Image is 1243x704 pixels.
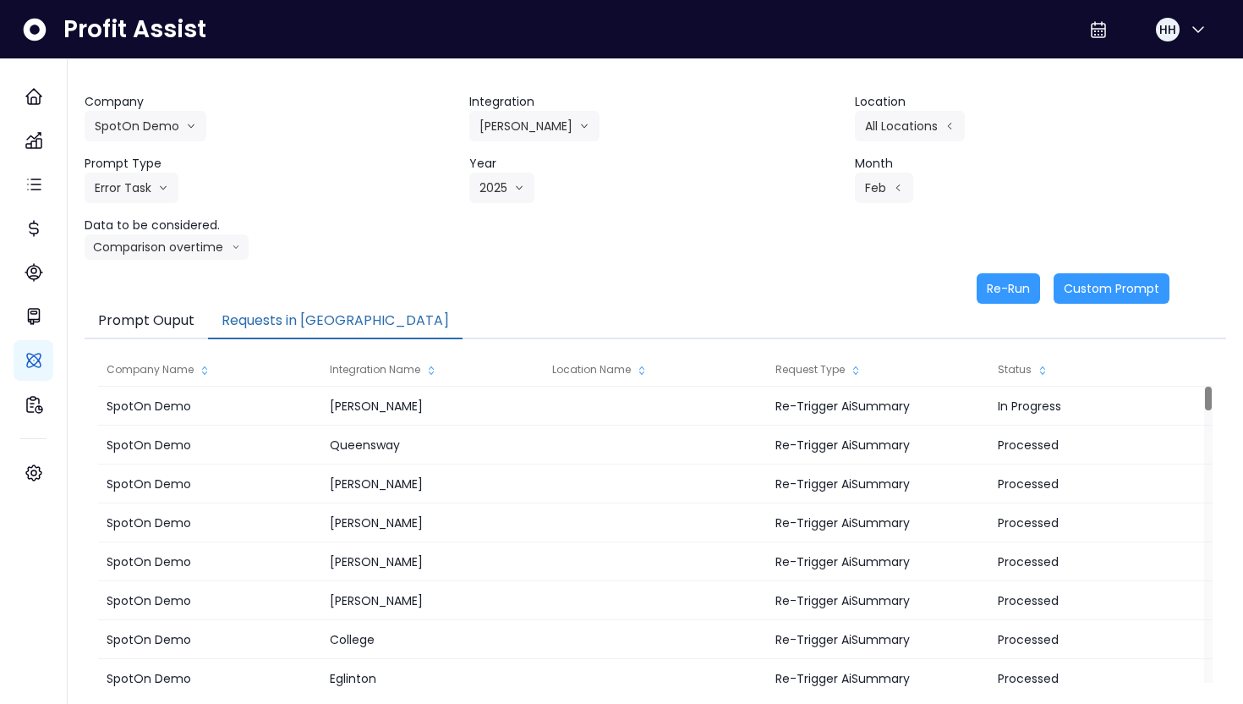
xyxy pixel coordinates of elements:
div: Re-Trigger AiSummary [767,542,989,581]
svg: arrow left line [945,118,955,135]
div: Re-Trigger AiSummary [767,581,989,620]
div: SpotOn Demo [98,503,320,542]
svg: arrow down line [514,179,524,196]
div: [PERSON_NAME] [321,503,544,542]
div: Processed [989,503,1212,542]
svg: arrow down line [579,118,589,135]
div: Processed [989,426,1212,465]
svg: arrow down line [158,179,168,196]
button: Requests in [GEOGRAPHIC_DATA] [208,304,463,339]
div: SpotOn Demo [98,387,320,426]
svg: sort [849,364,862,377]
svg: sort [1036,364,1049,377]
div: Integration Name [321,353,544,387]
button: Error Taskarrow down line [85,173,178,203]
div: Re-Trigger AiSummary [767,426,989,465]
div: [PERSON_NAME] [321,465,544,503]
div: [PERSON_NAME] [321,542,544,581]
button: Febarrow left line [855,173,913,203]
div: Eglinton [321,659,544,698]
div: Processed [989,659,1212,698]
header: Month [855,155,1226,173]
div: SpotOn Demo [98,465,320,503]
header: Year [469,155,841,173]
svg: sort [635,364,649,377]
header: Location [855,93,1226,111]
header: Prompt Type [85,155,456,173]
div: Company Name [98,353,320,387]
button: [PERSON_NAME]arrow down line [469,111,600,141]
div: Queensway [321,426,544,465]
button: 2025arrow down line [469,173,534,203]
div: Re-Trigger AiSummary [767,503,989,542]
button: SpotOn Demoarrow down line [85,111,206,141]
div: Processed [989,542,1212,581]
div: SpotOn Demo [98,542,320,581]
div: In Progress [989,387,1212,426]
button: Prompt Ouput [85,304,208,339]
div: Re-Trigger AiSummary [767,465,989,503]
span: Profit Assist [63,14,206,45]
div: Status [989,353,1212,387]
div: Re-Trigger AiSummary [767,659,989,698]
div: Processed [989,465,1212,503]
div: Processed [989,581,1212,620]
header: Integration [469,93,841,111]
div: SpotOn Demo [98,581,320,620]
span: HH [1159,21,1176,38]
div: Processed [989,620,1212,659]
svg: sort [424,364,438,377]
div: [PERSON_NAME] [321,581,544,620]
svg: arrow left line [893,179,903,196]
div: SpotOn Demo [98,620,320,659]
div: College [321,620,544,659]
svg: arrow down line [232,239,240,256]
div: Re-Trigger AiSummary [767,620,989,659]
div: SpotOn Demo [98,426,320,465]
div: SpotOn Demo [98,659,320,698]
svg: sort [198,364,211,377]
button: Comparison overtimearrow down line [85,234,249,260]
div: Location Name [544,353,766,387]
svg: arrow down line [186,118,196,135]
header: Data to be considered. [85,217,456,234]
div: Request Type [767,353,989,387]
div: Re-Trigger AiSummary [767,387,989,426]
div: [PERSON_NAME] [321,387,544,426]
button: All Locationsarrow left line [855,111,965,141]
button: Custom Prompt [1054,273,1169,304]
button: Re-Run [977,273,1040,304]
header: Company [85,93,456,111]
